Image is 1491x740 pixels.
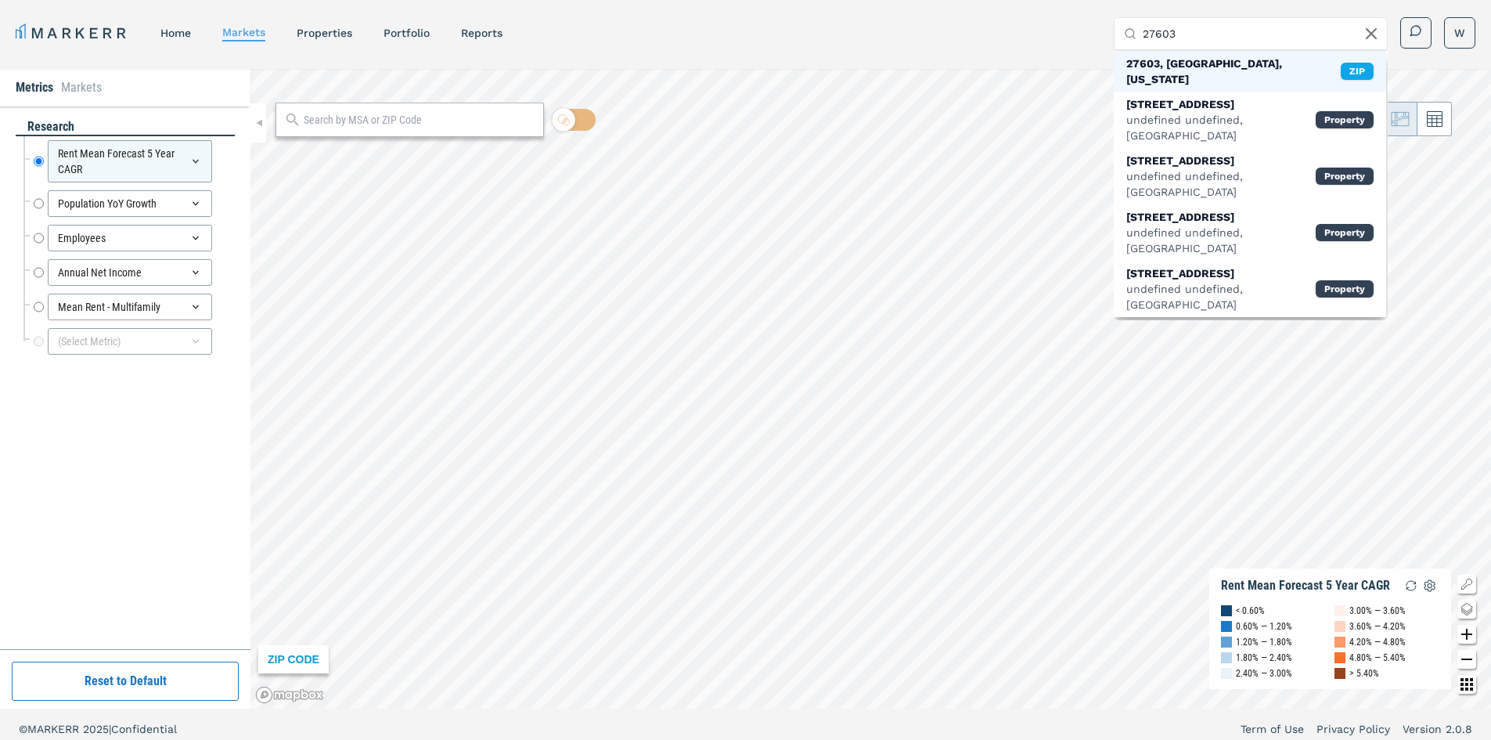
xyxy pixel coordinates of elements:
[111,723,177,735] span: Confidential
[1454,25,1465,41] span: W
[12,662,239,701] button: Reset to Default
[1241,721,1304,737] a: Term of Use
[1316,168,1374,185] div: Property
[16,78,53,97] li: Metrics
[1316,280,1374,298] div: Property
[1126,96,1316,112] div: [STREET_ADDRESS]
[16,22,129,44] a: MARKERR
[1349,634,1406,650] div: 4.20% — 4.80%
[1114,51,1386,317] div: Suggestions
[1114,92,1386,148] div: Property: 222 N. West Street , Raleigh, NC 27603
[1236,603,1265,619] div: < 0.60%
[1126,153,1316,168] div: [STREET_ADDRESS]
[1341,63,1374,80] div: ZIP
[19,723,27,735] span: ©
[1403,721,1472,737] a: Version 2.0.8
[27,723,83,735] span: MARKERR
[1126,168,1316,200] div: undefined undefined, [GEOGRAPHIC_DATA]
[1457,650,1476,669] button: Zoom out map button
[1349,666,1379,681] div: > 5.40%
[16,118,235,136] div: research
[1457,675,1476,694] button: Other options map button
[1316,721,1390,737] a: Privacy Policy
[258,645,329,673] div: ZIP CODE
[1236,666,1292,681] div: 2.40% — 3.00%
[1402,576,1421,595] img: Reload Legend
[1457,625,1476,644] button: Zoom in map button
[1316,111,1374,128] div: Property
[1421,576,1439,595] img: Settings
[1126,225,1316,256] div: undefined undefined, [GEOGRAPHIC_DATA]
[61,78,102,97] li: Markets
[1126,281,1316,312] div: undefined undefined, [GEOGRAPHIC_DATA]
[1457,575,1476,594] button: Show/Hide Legend Map Button
[1143,18,1378,49] input: Search by MSA, ZIP, Property Name, or Address
[48,259,212,286] div: Annual Net Income
[255,686,324,704] a: Mapbox logo
[1349,650,1406,666] div: 4.80% — 5.40%
[1221,578,1390,594] div: Rent Mean Forecast 5 Year CAGR
[48,140,212,182] div: Rent Mean Forecast 5 Year CAGR
[461,27,502,39] a: reports
[1114,204,1386,261] div: Property: 255 Princeton StChelmsford, MA 27603
[1126,56,1341,87] div: 27603, [GEOGRAPHIC_DATA], [US_STATE]
[48,328,212,355] div: (Select Metric)
[1236,650,1292,666] div: 1.80% — 2.40%
[48,190,212,217] div: Population YoY Growth
[48,294,212,320] div: Mean Rent - Multifamily
[1126,112,1316,143] div: undefined undefined, [GEOGRAPHIC_DATA]
[222,26,265,38] a: markets
[384,27,430,39] a: Portfolio
[1444,17,1475,49] button: W
[1349,619,1406,634] div: 3.60% — 4.20%
[304,112,535,128] input: Search by MSA or ZIP Code
[1126,209,1316,225] div: [STREET_ADDRESS]
[1349,603,1406,619] div: 3.00% — 3.60%
[1316,224,1374,241] div: Property
[48,225,212,251] div: Employees
[1236,619,1292,634] div: 0.60% — 1.20%
[1236,634,1292,650] div: 1.20% — 1.80%
[1114,51,1386,92] div: ZIP: 27603, Raleigh, North Carolina
[1126,265,1316,281] div: [STREET_ADDRESS]
[297,27,352,39] a: properties
[160,27,191,39] a: home
[1114,261,1386,317] div: Property: 650 West North Street , Raleigh, NC 27603
[250,69,1491,709] canvas: Map
[83,723,111,735] span: 2025 |
[1114,148,1386,204] div: Property: 222 N West StreetRaleigh, NC 27603
[1457,600,1476,619] button: Change style map button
